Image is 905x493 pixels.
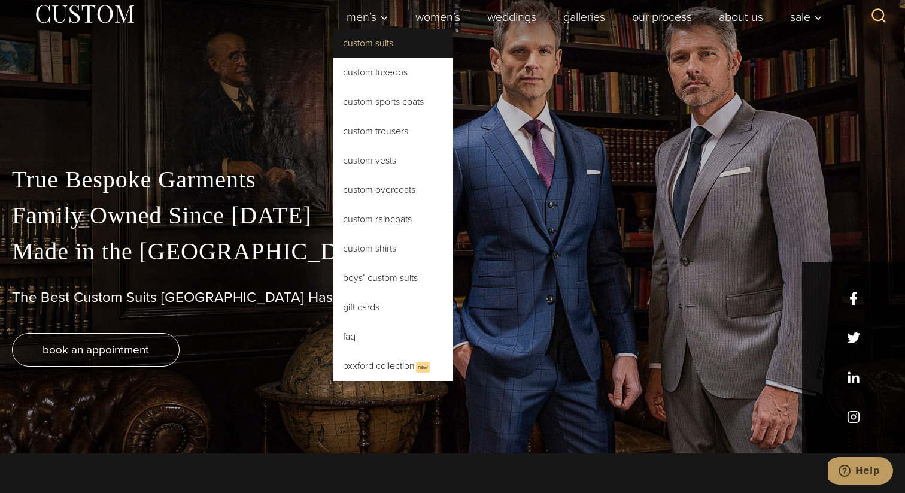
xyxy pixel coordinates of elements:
[474,5,550,29] a: weddings
[416,362,430,373] span: New
[333,234,453,263] a: Custom Shirts
[12,162,893,270] p: True Bespoke Garments Family Owned Since [DATE] Made in the [GEOGRAPHIC_DATA]
[12,333,180,367] a: book an appointment
[333,58,453,87] a: Custom Tuxedos
[550,5,619,29] a: Galleries
[333,176,453,204] a: Custom Overcoats
[864,2,893,31] button: View Search Form
[12,289,893,306] h1: The Best Custom Suits [GEOGRAPHIC_DATA] Has to Offer
[333,322,453,351] a: FAQ
[42,341,149,358] span: book an appointment
[777,5,829,29] button: Sale sub menu toggle
[333,264,453,292] a: Boys’ Custom Suits
[402,5,474,29] a: Women’s
[333,5,829,29] nav: Primary Navigation
[333,5,402,29] button: Men’s sub menu toggle
[706,5,777,29] a: About Us
[333,87,453,116] a: Custom Sports Coats
[333,29,453,58] a: Custom Suits
[828,457,893,487] iframe: Opens a widget where you can chat to one of our agents
[333,205,453,234] a: Custom Raincoats
[619,5,706,29] a: Our Process
[333,352,453,381] a: Oxxford CollectionNew
[333,293,453,322] a: Gift Cards
[333,117,453,146] a: Custom Trousers
[333,146,453,175] a: Custom Vests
